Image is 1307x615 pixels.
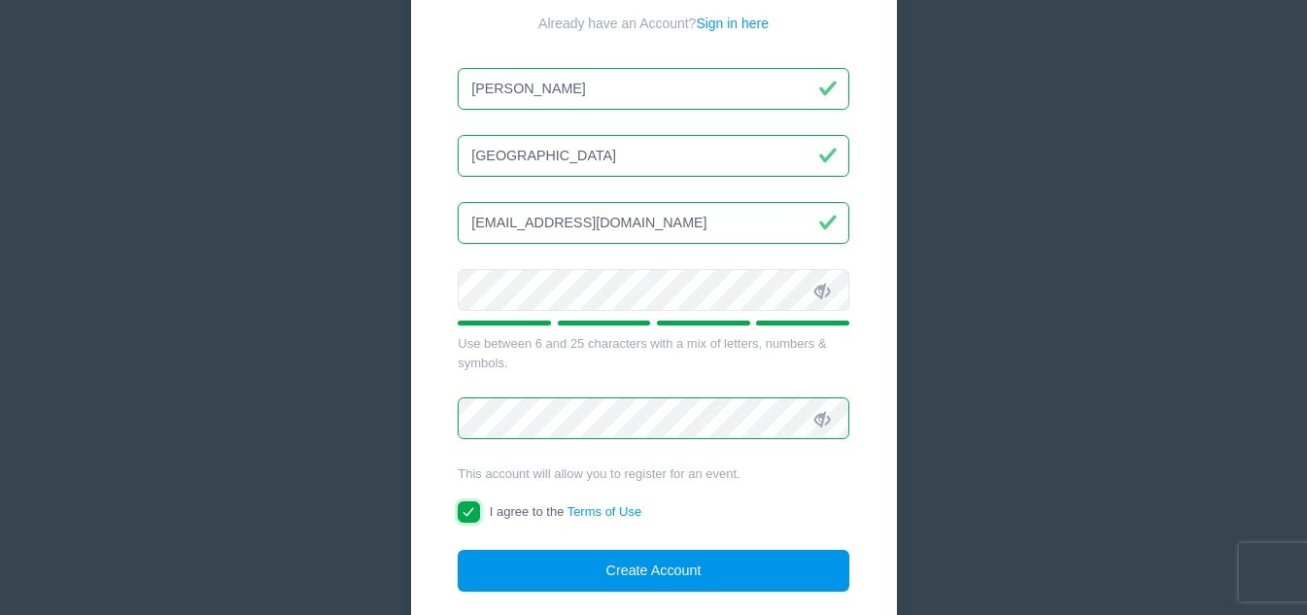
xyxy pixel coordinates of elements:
[458,202,849,244] input: Email
[696,16,769,31] a: Sign in here
[458,501,480,524] input: I agree to theTerms of Use
[490,504,641,519] span: I agree to the
[568,504,642,519] a: Terms of Use
[458,550,849,592] button: Create Account
[458,68,849,110] input: First Name
[458,14,849,34] div: Already have an Account?
[458,334,849,372] div: Use between 6 and 25 characters with a mix of letters, numbers & symbols.
[458,135,849,177] input: Last Name
[458,464,849,484] div: This account will allow you to register for an event.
